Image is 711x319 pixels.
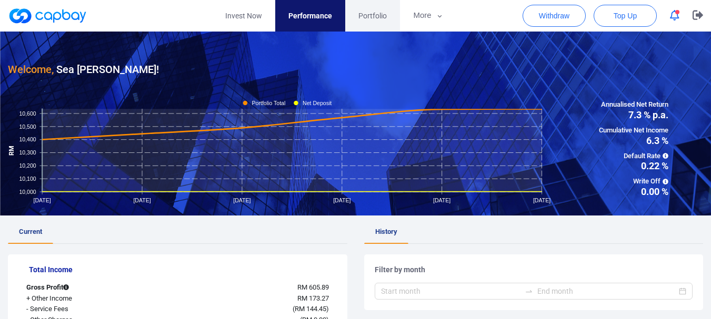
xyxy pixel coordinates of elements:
[525,287,533,295] span: to
[599,99,668,110] span: Annualised Net Return
[523,5,586,27] button: Withdraw
[599,136,668,146] span: 6.3 %
[599,125,668,136] span: Cumulative Net Income
[533,197,550,203] tspan: [DATE]
[433,197,450,203] tspan: [DATE]
[288,10,332,22] span: Performance
[19,136,36,142] tspan: 10,400
[599,161,668,171] span: 0.22 %
[19,149,36,156] tspan: 10,300
[8,61,159,78] h3: Sea [PERSON_NAME] !
[599,187,668,197] span: 0.00 %
[19,228,42,235] span: Current
[8,63,54,76] span: Welcome,
[19,175,36,181] tspan: 10,100
[19,188,36,194] tspan: 10,000
[18,293,151,304] div: + Other Income
[19,123,36,129] tspan: 10,500
[252,99,286,106] tspan: Portfolio Total
[599,176,668,187] span: Write Off
[8,145,15,155] tspan: RM
[594,5,657,27] button: Top Up
[18,304,151,315] div: - Service Fees
[537,285,677,297] input: End month
[295,305,326,313] span: RM 144.45
[34,197,51,203] tspan: [DATE]
[297,294,329,302] span: RM 173.27
[303,99,332,106] tspan: Net Deposit
[375,265,693,274] h5: Filter by month
[358,10,387,22] span: Portfolio
[133,197,151,203] tspan: [DATE]
[19,162,36,169] tspan: 10,200
[375,228,397,235] span: History
[381,285,520,297] input: Start month
[614,11,637,21] span: Top Up
[599,110,668,120] span: 7.3 % p.a.
[599,151,668,162] span: Default Rate
[19,110,36,116] tspan: 10,600
[233,197,251,203] tspan: [DATE]
[151,304,337,315] div: ( )
[525,287,533,295] span: swap-right
[29,265,337,274] h5: Total Income
[18,282,151,293] div: Gross Profit
[333,197,351,203] tspan: [DATE]
[297,283,329,291] span: RM 605.89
